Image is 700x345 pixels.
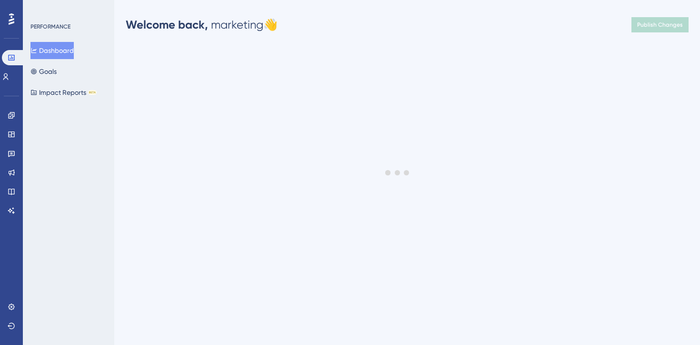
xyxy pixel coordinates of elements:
button: Dashboard [30,42,74,59]
div: marketing 👋 [126,17,278,32]
button: Impact ReportsBETA [30,84,97,101]
div: PERFORMANCE [30,23,70,30]
div: BETA [88,90,97,95]
button: Goals [30,63,57,80]
span: Publish Changes [637,21,683,29]
span: Welcome back, [126,18,208,31]
button: Publish Changes [631,17,689,32]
